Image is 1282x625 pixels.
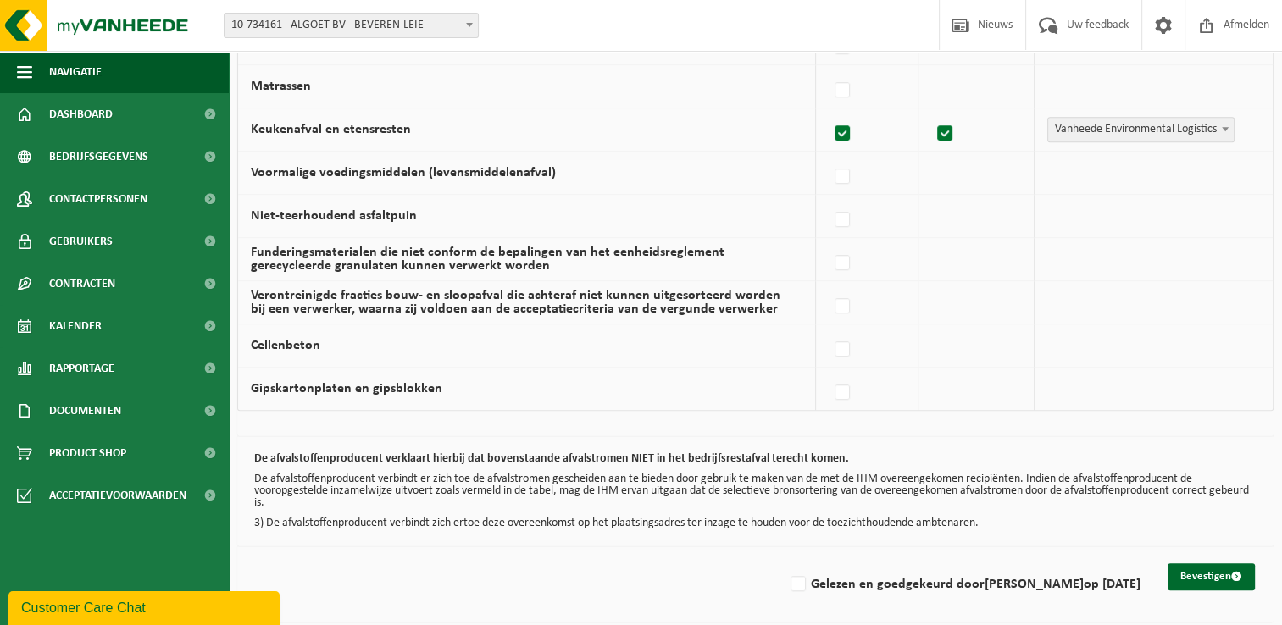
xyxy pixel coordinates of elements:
[225,14,478,37] span: 10-734161 - ALGOET BV - BEVEREN-LEIE
[251,246,724,273] label: Funderingsmaterialen die niet conform de bepalingen van het eenheidsreglement gerecycleerde granu...
[49,474,186,517] span: Acceptatievoorwaarden
[49,220,113,263] span: Gebruikers
[254,517,1257,529] p: 3) De afvalstoffenproducent verbindt zich ertoe deze overeenkomst op het plaatsingsadres ter inza...
[251,382,442,395] label: Gipskartonplaten en gipsblokken
[251,80,311,93] label: Matrassen
[8,588,283,625] iframe: chat widget
[224,13,479,38] span: 10-734161 - ALGOET BV - BEVEREN-LEIE
[254,473,1257,509] p: De afvalstoffenproducent verbindt er zich toe de afvalstromen gescheiden aan te bieden door gebru...
[254,452,849,465] b: De afvalstoffenproducent verklaart hierbij dat bovenstaande afvalstromen NIET in het bedrijfsrest...
[251,209,417,223] label: Niet-teerhoudend asfaltpuin
[1048,118,1234,141] span: Vanheede Environmental Logistics
[985,578,1084,591] strong: [PERSON_NAME]
[49,93,113,136] span: Dashboard
[49,390,121,432] span: Documenten
[49,51,102,93] span: Navigatie
[1168,563,1255,590] button: Bevestigen
[49,263,115,305] span: Contracten
[251,123,411,136] label: Keukenafval en etensresten
[49,136,148,178] span: Bedrijfsgegevens
[251,289,780,316] label: Verontreinigde fracties bouw- en sloopafval die achteraf niet kunnen uitgesorteerd worden bij een...
[49,432,126,474] span: Product Shop
[251,166,556,180] label: Voormalige voedingsmiddelen (levensmiddelenafval)
[49,178,147,220] span: Contactpersonen
[49,305,102,347] span: Kalender
[49,347,114,390] span: Rapportage
[1047,117,1235,142] span: Vanheede Environmental Logistics
[787,572,1140,597] label: Gelezen en goedgekeurd door op [DATE]
[251,339,320,352] label: Cellenbeton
